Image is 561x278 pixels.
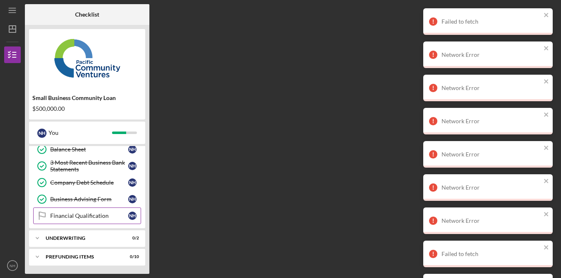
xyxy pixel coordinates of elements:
[441,85,541,91] div: Network Error
[128,178,137,187] div: N H
[33,158,141,174] a: 3 Most Recent Business Bank StatementsNH
[128,212,137,220] div: N H
[50,146,128,153] div: Balance Sheet
[46,254,118,259] div: Prefunding Items
[50,159,128,173] div: 3 Most Recent Business Bank Statements
[50,179,128,186] div: Company Debt Schedule
[544,244,549,252] button: close
[124,254,139,259] div: 0 / 10
[441,51,541,58] div: Network Error
[124,236,139,241] div: 0 / 2
[544,144,549,152] button: close
[441,217,541,224] div: Network Error
[441,18,541,25] div: Failed to fetch
[544,78,549,86] button: close
[128,195,137,203] div: N H
[544,178,549,185] button: close
[441,151,541,158] div: Network Error
[441,251,541,257] div: Failed to fetch
[544,12,549,20] button: close
[544,45,549,53] button: close
[32,95,142,101] div: Small Business Community Loan
[33,191,141,207] a: Business Advising FormNH
[75,11,99,18] b: Checklist
[50,212,128,219] div: Financial Qualification
[46,236,118,241] div: Underwriting
[441,184,541,191] div: Network Error
[441,118,541,124] div: Network Error
[50,196,128,202] div: Business Advising Form
[544,111,549,119] button: close
[10,263,15,268] text: NH
[544,211,549,219] button: close
[37,129,46,138] div: N H
[128,145,137,154] div: N H
[33,141,141,158] a: Balance SheetNH
[32,105,142,112] div: $500,000.00
[128,162,137,170] div: N H
[33,174,141,191] a: Company Debt ScheduleNH
[29,33,145,83] img: Product logo
[4,257,21,274] button: NH
[33,207,141,224] a: Financial QualificationNH
[49,126,112,140] div: You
